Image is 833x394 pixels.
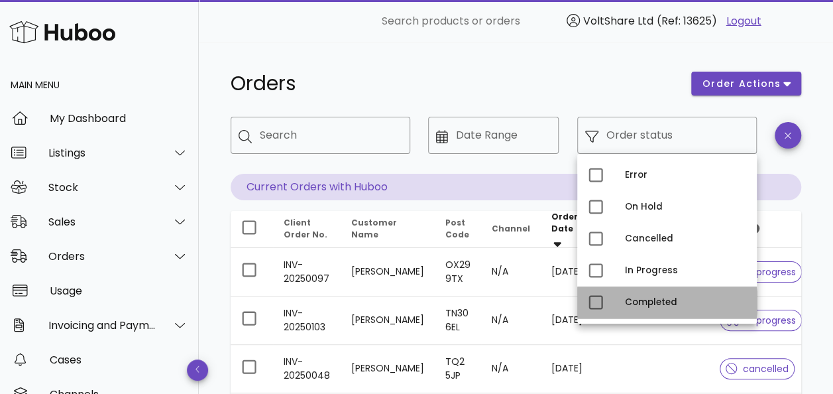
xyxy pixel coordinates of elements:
[351,217,397,240] span: Customer Name
[48,147,156,159] div: Listings
[541,296,593,345] td: [DATE]
[48,250,156,263] div: Orders
[541,248,593,296] td: [DATE]
[625,233,746,244] div: Cancelled
[50,285,188,297] div: Usage
[9,18,115,46] img: Huboo Logo
[726,316,796,325] span: in progress
[726,364,789,373] span: cancelled
[48,181,156,194] div: Stock
[273,345,341,393] td: INV-20250048
[231,174,801,200] p: Current Orders with Huboo
[273,296,341,345] td: INV-20250103
[726,13,761,29] a: Logout
[50,354,188,366] div: Cases
[541,211,593,248] th: Order Date: Sorted descending. Activate to remove sorting.
[492,223,530,234] span: Channel
[273,248,341,296] td: INV-20250097
[48,216,156,228] div: Sales
[341,211,435,248] th: Customer Name
[551,211,578,234] span: Order Date
[341,248,435,296] td: [PERSON_NAME]
[231,72,675,96] h1: Orders
[50,112,188,125] div: My Dashboard
[481,248,541,296] td: N/A
[481,345,541,393] td: N/A
[481,296,541,345] td: N/A
[625,265,746,276] div: In Progress
[341,296,435,345] td: [PERSON_NAME]
[702,77,781,91] span: order actions
[284,217,327,240] span: Client Order No.
[726,267,796,277] span: in progress
[435,345,481,393] td: TQ2 5JP
[48,319,156,332] div: Invoicing and Payments
[541,345,593,393] td: [DATE]
[583,13,653,29] span: VoltShare Ltd
[445,217,469,240] span: Post Code
[709,211,812,248] th: Status
[625,297,746,308] div: Completed
[273,211,341,248] th: Client Order No.
[657,13,717,29] span: (Ref: 13625)
[435,296,481,345] td: TN30 6EL
[435,248,481,296] td: OX29 9TX
[341,345,435,393] td: [PERSON_NAME]
[435,211,481,248] th: Post Code
[625,170,746,180] div: Error
[481,211,541,248] th: Channel
[691,72,801,96] button: order actions
[625,202,746,212] div: On Hold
